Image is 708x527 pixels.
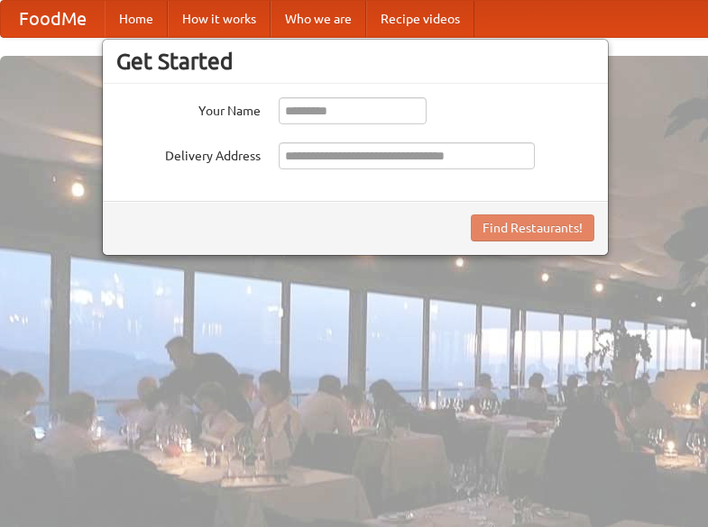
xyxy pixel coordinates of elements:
[168,1,271,37] a: How it works
[1,1,105,37] a: FoodMe
[116,142,261,165] label: Delivery Address
[116,48,594,75] h3: Get Started
[366,1,474,37] a: Recipe videos
[116,97,261,120] label: Your Name
[471,214,594,241] button: Find Restaurants!
[271,1,366,37] a: Who we are
[105,1,168,37] a: Home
